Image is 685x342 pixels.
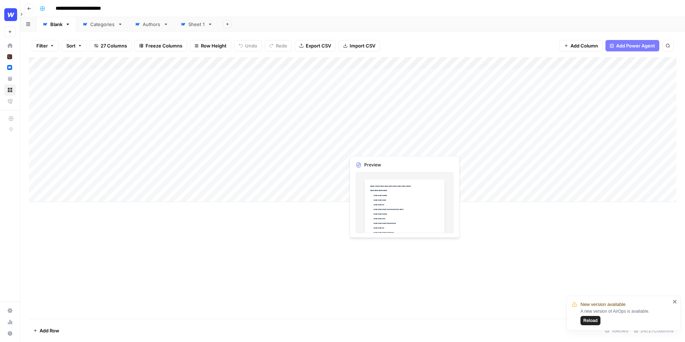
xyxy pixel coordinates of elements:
[295,40,336,51] button: Export CSV
[4,40,16,51] a: Home
[29,325,64,336] button: Add Row
[4,6,16,24] button: Workspace: Webflow
[350,42,375,49] span: Import CSV
[276,42,287,49] span: Redo
[4,84,16,96] a: Browse
[188,21,205,28] div: Sheet 1
[265,40,292,51] button: Redo
[32,40,59,51] button: Filter
[4,73,16,84] a: Your Data
[234,40,262,51] button: Undo
[174,17,219,31] a: Sheet 1
[4,8,17,21] img: Webflow Logo
[129,17,174,31] a: Authors
[66,42,76,49] span: Sort
[605,40,659,51] button: Add Power Agent
[40,327,59,334] span: Add Row
[631,325,676,336] div: 24/27 Columns
[245,42,257,49] span: Undo
[4,305,16,316] a: Settings
[143,21,161,28] div: Authors
[4,316,16,328] a: Usage
[190,40,231,51] button: Row Height
[580,301,625,308] span: New version available
[90,21,115,28] div: Categories
[201,42,227,49] span: Row Height
[135,40,187,51] button: Freeze Columns
[570,42,598,49] span: Add Column
[602,325,631,336] div: 10 Rows
[146,42,182,49] span: Freeze Columns
[673,299,678,305] button: close
[50,21,62,28] div: Blank
[36,17,76,31] a: Blank
[4,96,16,107] a: Flightpath
[76,17,129,31] a: Categories
[4,328,16,339] button: Help + Support
[580,316,600,325] button: Reload
[339,40,380,51] button: Import CSV
[62,40,87,51] button: Sort
[7,54,12,59] img: x9pvq66k5d6af0jwfjov4in6h5zj
[583,317,598,324] span: Reload
[616,42,655,49] span: Add Power Agent
[580,308,670,325] div: A new version of AirOps is available.
[559,40,603,51] button: Add Column
[101,42,127,49] span: 27 Columns
[36,42,48,49] span: Filter
[306,42,331,49] span: Export CSV
[7,65,12,70] img: a1pu3e9a4sjoov2n4mw66knzy8l8
[90,40,132,51] button: 27 Columns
